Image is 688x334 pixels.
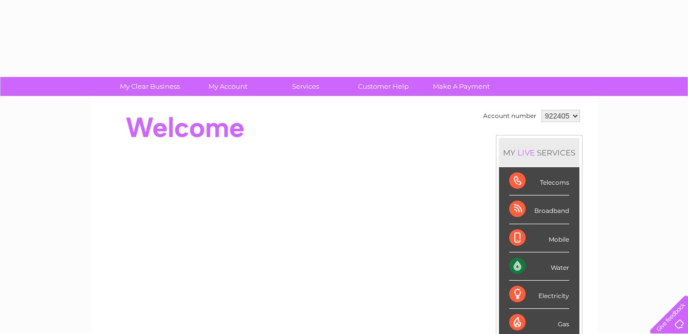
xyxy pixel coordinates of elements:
div: Broadband [509,195,569,224]
a: Make A Payment [419,77,504,96]
div: Mobile [509,224,569,252]
div: Telecoms [509,167,569,195]
div: Water [509,252,569,281]
div: Electricity [509,281,569,309]
td: Account number [481,107,539,125]
div: LIVE [515,148,537,158]
a: Services [263,77,348,96]
a: My Account [185,77,270,96]
a: Customer Help [341,77,426,96]
a: My Clear Business [108,77,192,96]
div: MY SERVICES [499,138,579,167]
